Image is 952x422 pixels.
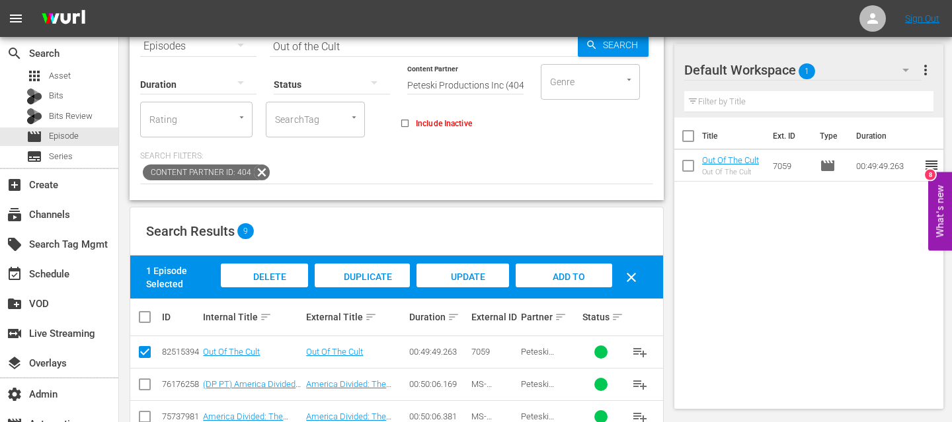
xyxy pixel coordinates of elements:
[612,311,623,323] span: sort
[333,271,392,307] span: Duplicate Episode
[7,355,22,371] span: Overlays
[260,311,272,323] span: sort
[578,33,649,57] button: Search
[925,169,935,180] div: 8
[306,379,391,399] a: America Divided: The Cancel Culture War
[49,150,73,163] span: Series
[7,266,22,282] span: Schedule
[306,309,405,325] div: External Title
[7,296,22,312] span: VOD
[768,150,814,182] td: 7059
[521,309,579,325] div: Partner
[32,3,95,34] img: ans4CAIJ8jUAAAAAAAAAAAAAAAAAAAAAAAAgQb4GAAAAAAAAAAAAAAAAAAAAAAAAJMjXAAAAAAAAAAAAAAAAAAAAAAAAgAT5G...
[623,73,635,86] button: Open
[162,411,199,421] div: 75737981
[702,155,759,165] a: Out Of The Cult
[140,151,653,162] p: Search Filters:
[623,269,639,285] span: clear
[238,271,291,307] span: Delete Episodes
[49,69,71,83] span: Asset
[471,347,490,357] span: 7059
[471,379,516,399] span: MS-DPPT22084
[26,149,42,164] span: Series
[918,62,933,78] span: more_vert
[516,264,612,287] button: Add to Workspace
[812,118,848,155] th: Type
[7,326,22,341] span: Live Streaming
[928,172,952,250] button: Open Feedback Widget
[409,379,467,389] div: 00:50:06.169
[615,262,647,293] button: clear
[237,223,254,239] span: 9
[49,110,93,123] span: Bits Review
[409,309,467,325] div: Duration
[306,347,363,357] a: Out Of The Cult
[448,311,459,323] span: sort
[632,376,648,392] span: playlist_add
[146,223,235,239] span: Search Results
[416,118,472,129] span: Include Inactive
[203,309,302,325] div: Internal Title
[26,129,42,145] span: Episode
[203,379,301,399] a: (DP PT) America Divided: The Cancel Culture War
[416,264,508,287] button: Update Metadata
[434,271,491,307] span: Update Metadata
[765,118,812,155] th: Ext. ID
[555,311,567,323] span: sort
[918,54,933,86] button: more_vert
[26,68,42,84] span: Asset
[409,411,467,421] div: 00:50:06.381
[848,118,928,155] th: Duration
[146,264,218,291] div: 1 Episode Selected
[632,344,648,360] span: playlist_add
[905,13,939,24] a: Sign Out
[471,312,517,322] div: External ID
[7,236,22,252] span: Search Tag Mgmt
[221,264,307,287] button: Delete Episodes
[162,312,199,322] div: ID
[7,207,22,223] span: Channels
[799,57,815,85] span: 1
[26,88,42,104] div: Bits
[521,379,566,409] span: Peteski Productions Inc
[8,11,24,26] span: menu
[203,347,260,357] a: Out Of The Cult
[820,158,836,174] span: Episode
[924,157,939,173] span: reorder
[365,311,377,323] span: sort
[140,28,257,65] div: Episodes
[162,347,199,357] div: 82515394
[624,336,656,368] button: playlist_add
[49,129,79,143] span: Episode
[143,164,254,180] span: Content Partner ID: 404
[702,118,765,155] th: Title
[162,379,199,389] div: 76176258
[521,347,566,376] span: Peteski Productions Inc
[532,271,596,307] span: Add to Workspace
[315,264,411,287] button: Duplicate Episode
[7,386,22,402] span: Admin
[7,177,22,193] span: Create
[26,108,42,124] div: Bits Review
[348,111,360,123] button: Open
[702,168,759,176] div: Out Of The Cult
[235,111,248,123] button: Open
[598,33,649,57] span: Search
[684,52,922,88] div: Default Workspace
[582,309,619,325] div: Status
[49,89,63,102] span: Bits
[409,347,467,357] div: 00:49:49.263
[624,369,656,400] button: playlist_add
[851,150,924,182] td: 00:49:49.263
[7,46,22,61] span: Search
